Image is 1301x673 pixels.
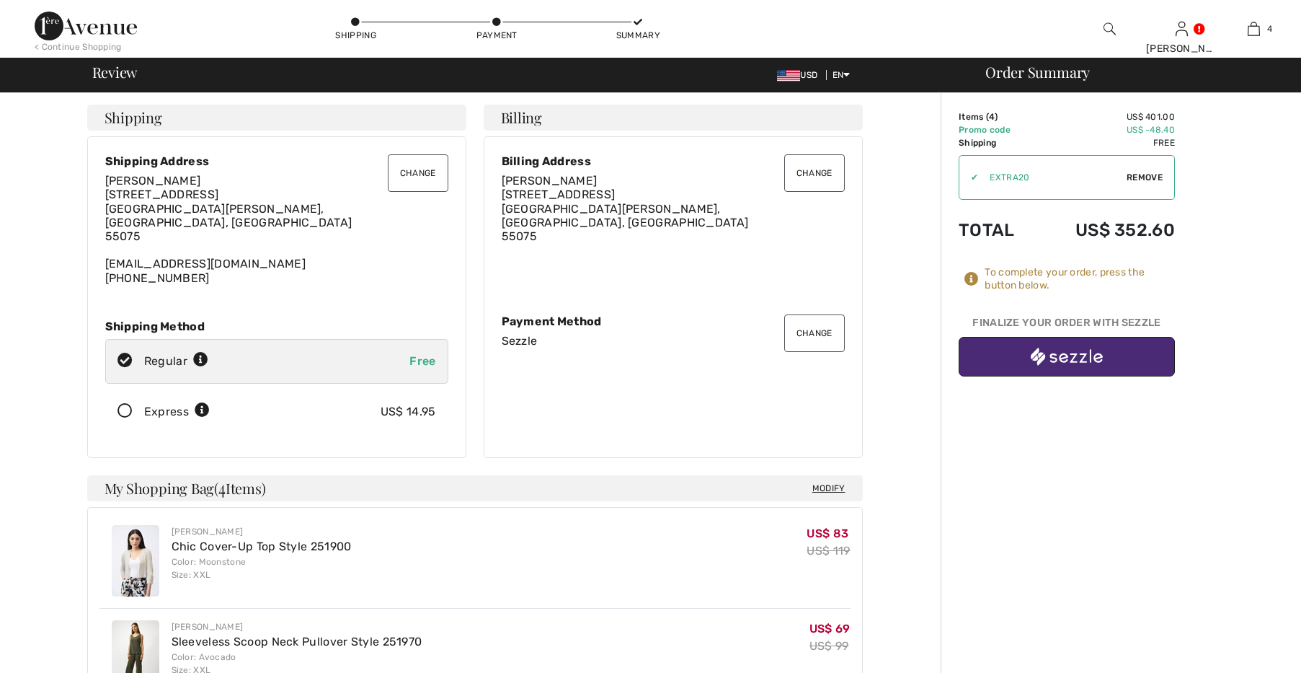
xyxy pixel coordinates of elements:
a: Sign In [1176,22,1188,35]
td: Free [1036,136,1175,149]
span: Review [92,65,138,79]
div: Order Summary [968,65,1292,79]
span: ( Items) [214,478,265,498]
span: [PERSON_NAME] [105,174,201,188]
div: Sezzle [502,334,845,348]
img: 1ère Avenue [35,12,137,40]
span: [STREET_ADDRESS] [GEOGRAPHIC_DATA][PERSON_NAME], [GEOGRAPHIC_DATA], [GEOGRAPHIC_DATA] 55075 [502,188,749,243]
span: Free [409,354,435,368]
a: Chic Cover-Up Top Style 251900 [172,540,352,553]
a: 4 [1218,20,1289,38]
div: Payment Method [502,314,845,328]
div: Express [144,403,210,421]
img: Chic Cover-Up Top Style 251900 [112,525,159,597]
div: Shipping Address [105,154,448,168]
div: Shipping [334,29,378,42]
td: Promo code [959,123,1036,136]
img: search the website [1104,20,1116,38]
span: Modify [812,481,845,496]
span: [STREET_ADDRESS] [GEOGRAPHIC_DATA][PERSON_NAME], [GEOGRAPHIC_DATA], [GEOGRAPHIC_DATA] 55075 [105,188,352,243]
div: Finalize Your Order with Sezzle [959,315,1175,337]
img: My Bag [1248,20,1260,38]
div: Billing Address [502,154,845,168]
img: sezzle_white.svg [1031,348,1103,366]
td: US$ -48.40 [1036,123,1175,136]
s: US$ 119 [807,544,850,558]
div: ✔ [959,171,978,184]
div: Color: Moonstone Size: XXL [172,555,352,581]
button: Change [784,154,845,192]
span: Shipping [105,110,162,125]
div: Summary [616,29,660,42]
div: [PERSON_NAME] [1146,41,1217,56]
td: Shipping [959,136,1036,149]
div: [EMAIL_ADDRESS][DOMAIN_NAME] [PHONE_NUMBER] [105,174,448,285]
span: US$ 69 [809,622,851,635]
div: To complete your order, press the button below. [985,266,1175,292]
td: Total [959,206,1036,255]
div: [PERSON_NAME] [172,620,422,633]
td: Items ( ) [959,110,1036,123]
a: Sleeveless Scoop Neck Pullover Style 251970 [172,635,422,648]
span: EN [832,70,851,80]
input: Promo code [978,156,1127,199]
span: [PERSON_NAME] [502,174,598,188]
td: US$ 401.00 [1036,110,1175,123]
span: US$ 83 [807,527,848,540]
button: Change [388,154,448,192]
span: Remove [1127,171,1163,184]
div: Shipping Method [105,320,448,333]
span: 4 [1267,22,1272,35]
button: Change [784,314,845,352]
s: US$ 99 [809,639,849,653]
span: 4 [218,478,226,496]
img: My Info [1176,20,1188,38]
div: Payment [475,29,518,42]
div: [PERSON_NAME] [172,525,352,538]
span: USD [777,70,823,80]
div: US$ 14.95 [381,403,436,421]
h4: My Shopping Bag [87,475,863,501]
span: Billing [501,110,542,125]
img: US Dollar [777,70,800,82]
span: 4 [989,112,995,122]
div: Regular [144,353,208,370]
div: < Continue Shopping [35,40,122,53]
td: US$ 352.60 [1036,206,1175,255]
